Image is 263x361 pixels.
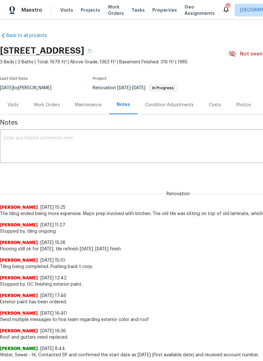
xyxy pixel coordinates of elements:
[40,294,66,298] span: [DATE] 17:46
[152,7,177,13] span: Properties
[40,329,66,333] span: [DATE] 16:36
[40,223,65,227] span: [DATE] 11:27
[40,241,66,245] span: [DATE] 15:38
[117,102,130,108] div: Notes
[60,7,73,13] span: Visits
[132,86,145,90] span: [DATE]
[93,86,177,90] span: Renovation
[145,102,194,108] div: Condition Adjustments
[40,311,67,316] span: [DATE] 16:40
[93,77,107,80] span: Project
[40,258,65,263] span: [DATE] 15:10
[81,7,100,13] span: Projects
[184,4,215,16] span: Geo Assignments
[163,191,194,197] span: Renovation
[75,102,102,108] div: Maintenance
[40,276,67,280] span: [DATE] 12:42
[225,4,230,10] div: 18
[40,205,66,210] span: [DATE] 15:25
[117,86,145,90] span: -
[21,7,42,13] span: Maestro
[8,102,19,108] div: Visits
[34,102,60,108] div: Work Orders
[150,86,176,90] span: In Progress
[209,102,221,108] div: Costs
[84,45,96,56] button: Copy Address
[108,4,124,16] span: Work Orders
[40,346,65,351] span: [DATE] 8:44
[236,102,251,108] div: Photos
[131,8,145,12] span: Tasks
[117,86,131,90] span: [DATE]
